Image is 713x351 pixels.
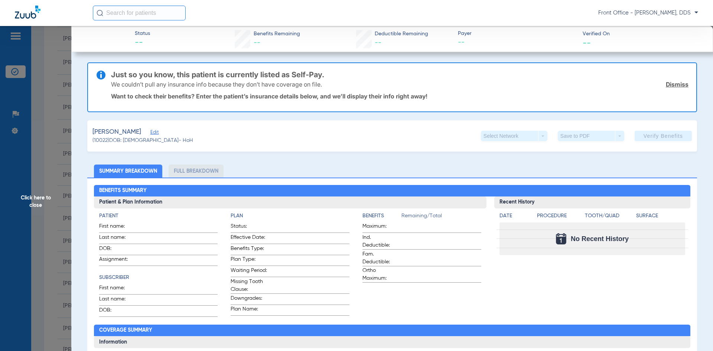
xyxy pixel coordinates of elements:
h4: Subscriber [99,274,218,282]
li: Summary Breakdown [94,165,162,178]
span: Verified On [583,30,701,38]
h4: Patient [99,212,218,220]
img: Zuub Logo [15,6,40,19]
h4: Surface [636,212,685,220]
h3: Information [94,336,691,348]
li: Full Breakdown [169,165,224,178]
span: Deductible Remaining [375,30,428,38]
span: Remaining/Total [401,212,481,222]
input: Search for patients [93,6,186,20]
span: Ortho Maximum: [362,267,399,282]
span: Waiting Period: [231,267,267,277]
h3: Just so you know, this patient is currently listed as Self-Pay. [111,71,688,78]
app-breakdown-title: Benefits [362,212,401,222]
span: Last name: [99,234,136,244]
app-breakdown-title: Surface [636,212,685,222]
span: Fam. Deductible: [362,250,399,266]
span: Plan Type: [231,256,267,266]
span: First name: [99,222,136,233]
span: Assignment: [99,256,136,266]
span: Status [135,30,150,38]
span: Maximum: [362,222,399,233]
span: -- [458,38,576,47]
h4: Tooth/Quad [585,212,634,220]
p: Want to check their benefits? Enter the patient’s insurance details below, and we’ll display thei... [111,92,688,100]
h3: Recent History [494,196,691,208]
iframe: Chat Widget [676,315,713,351]
span: Ind. Deductible: [362,234,399,249]
span: Benefits Remaining [254,30,300,38]
span: -- [375,39,381,46]
span: Last name: [99,295,136,305]
span: Benefits Type: [231,245,267,255]
span: (10022) DOB: [DEMOGRAPHIC_DATA] - HoH [92,137,193,144]
span: -- [135,38,150,48]
span: Status: [231,222,267,233]
h4: Procedure [537,212,582,220]
img: Calendar [556,233,566,244]
app-breakdown-title: Procedure [537,212,582,222]
span: -- [583,39,591,46]
span: [PERSON_NAME] [92,127,141,137]
span: DOB: [99,245,136,255]
h2: Coverage Summary [94,325,691,337]
span: No Recent History [571,235,629,243]
h4: Plan [231,212,349,220]
span: First name: [99,284,136,294]
span: DOB: [99,306,136,316]
span: Front Office - [PERSON_NAME], DDS [598,9,698,17]
span: Missing Tooth Clause: [231,278,267,293]
h2: Benefits Summary [94,185,691,197]
span: Plan Name: [231,305,267,315]
span: Effective Date: [231,234,267,244]
img: Search Icon [97,10,103,16]
span: -- [254,39,260,46]
span: Payer [458,30,576,38]
h4: Date [499,212,531,220]
h3: Patient & Plan Information [94,196,486,208]
a: Dismiss [666,81,688,88]
app-breakdown-title: Date [499,212,531,222]
app-breakdown-title: Tooth/Quad [585,212,634,222]
h4: Benefits [362,212,401,220]
span: Downgrades: [231,295,267,305]
span: Edit [150,130,157,137]
img: info-icon [97,71,105,79]
p: We couldn’t pull any insurance info because they don’t have coverage on file. [111,81,322,88]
